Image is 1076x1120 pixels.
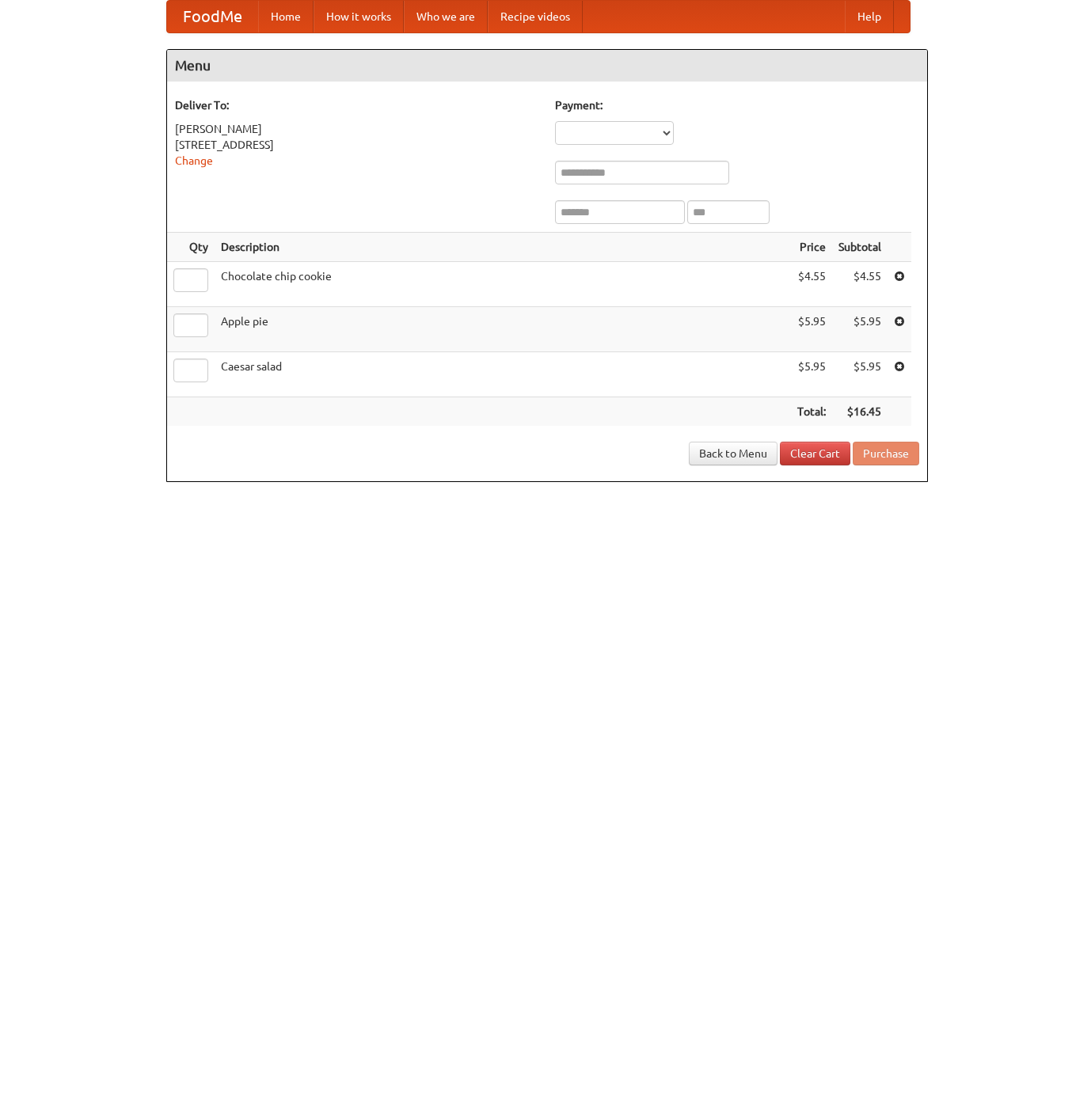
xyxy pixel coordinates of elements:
[689,442,778,465] a: Back to Menu
[215,233,791,262] th: Description
[791,262,832,307] td: $4.55
[175,121,539,137] div: [PERSON_NAME]
[175,137,539,153] div: [STREET_ADDRESS]
[167,1,258,32] a: FoodMe
[791,307,832,352] td: $5.95
[215,262,791,307] td: Chocolate chip cookie
[258,1,314,32] a: Home
[555,97,919,113] h5: Payment:
[404,1,488,32] a: Who we are
[175,97,539,113] h5: Deliver To:
[167,50,927,82] h4: Menu
[832,397,888,427] th: $16.45
[314,1,404,32] a: How it works
[215,307,791,352] td: Apple pie
[845,1,894,32] a: Help
[215,352,791,397] td: Caesar salad
[832,262,888,307] td: $4.55
[488,1,583,32] a: Recipe videos
[791,397,832,427] th: Total:
[832,352,888,397] td: $5.95
[167,233,215,262] th: Qty
[853,442,919,465] button: Purchase
[832,233,888,262] th: Subtotal
[791,352,832,397] td: $5.95
[791,233,832,262] th: Price
[832,307,888,352] td: $5.95
[175,154,213,167] a: Change
[780,442,850,465] a: Clear Cart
